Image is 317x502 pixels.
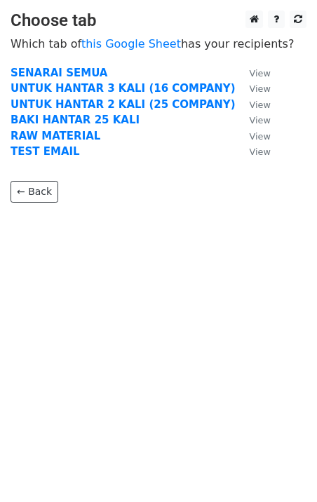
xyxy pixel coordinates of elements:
small: View [250,115,271,125]
small: View [250,131,271,142]
a: SENARAI SEMUA [11,67,107,79]
a: this Google Sheet [81,37,181,50]
a: View [236,130,271,142]
a: BAKI HANTAR 25 KALI [11,114,140,126]
small: View [250,147,271,157]
a: ← Back [11,181,58,203]
a: UNTUK HANTAR 2 KALI (25 COMPANY) [11,98,236,111]
a: TEST EMAIL [11,145,80,158]
p: Which tab of has your recipients? [11,36,306,51]
a: View [236,82,271,95]
a: RAW MATERIAL [11,130,100,142]
a: View [236,145,271,158]
a: View [236,98,271,111]
a: View [236,114,271,126]
small: View [250,68,271,79]
small: View [250,100,271,110]
h3: Choose tab [11,11,306,31]
a: View [236,67,271,79]
small: View [250,83,271,94]
a: UNTUK HANTAR 3 KALI (16 COMPANY) [11,82,236,95]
